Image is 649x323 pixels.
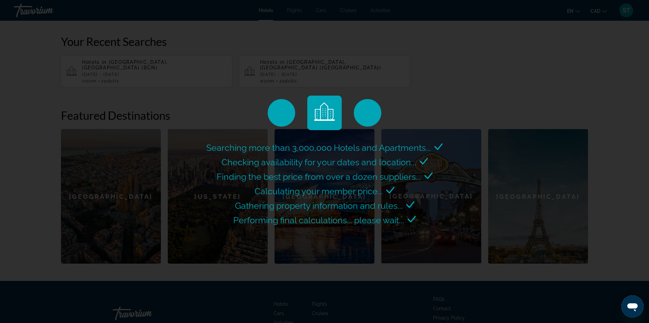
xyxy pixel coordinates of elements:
[217,172,421,182] span: Finding the best price from over a dozen suppliers...
[235,200,403,211] span: Gathering property information and rules...
[255,186,383,196] span: Calculating your member price...
[222,157,416,167] span: Checking availability for your dates and location...
[621,295,643,317] iframe: Button to launch messaging window
[233,215,404,225] span: Performing final calculations... please wait...
[206,143,431,153] span: Searching more than 3,000,000 Hotels and Apartments...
